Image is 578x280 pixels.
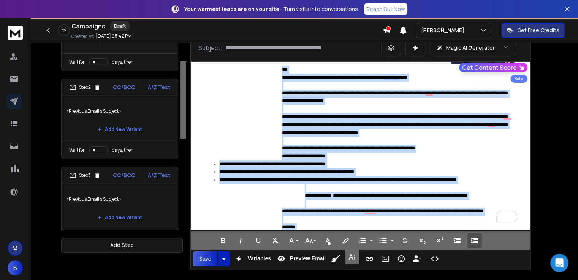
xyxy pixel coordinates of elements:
button: Get Free Credits [501,23,565,38]
p: 0 % [62,28,66,33]
img: logo [8,26,23,40]
button: Clear Formatting [268,233,283,248]
p: A/Z Test [148,83,170,91]
button: B [8,260,23,275]
h1: Campaigns [71,22,105,31]
button: Insert Link (Ctrl+K) [362,251,377,266]
span: Variables [246,255,272,262]
li: Step3CC/BCCA/Z Test<Previous Email's Subject>Add New VariantWait fordays, then [61,167,178,247]
p: – Turn visits into conversations [184,5,358,13]
div: Draft [110,21,130,31]
p: Reach Out Now [366,5,405,13]
button: Add New Variant [91,122,148,137]
div: Step 3 [69,172,101,179]
span: Preview Email [288,255,327,262]
div: Beta [510,75,527,83]
button: Magic AI Generator [430,40,515,55]
li: Step2CC/BCCA/Z Test<Previous Email's Subject>Add New VariantWait fordays, then [61,79,178,159]
button: Save [193,251,217,266]
button: Emoticons [394,251,409,266]
strong: Your warmest leads are on your site [184,5,279,13]
div: To enrich screen reader interactions, please activate Accessibility in Grammarly extension settings [191,62,530,230]
button: Get Content Score [459,63,527,72]
p: Wait for [69,147,85,153]
button: Italic (Ctrl+I) [233,233,248,248]
button: Add Step [61,238,183,253]
p: [DATE] 05:42 PM [96,33,132,39]
div: Step 2 [69,84,101,91]
p: Wait for [69,59,85,65]
p: Subject: [198,43,222,52]
p: CC/BCC [113,171,135,179]
p: <Previous Email's Subject> [66,189,173,210]
p: CC/BCC [113,83,135,91]
div: Open Intercom Messenger [550,254,568,272]
button: Add New Variant [91,210,148,225]
p: Get Free Credits [517,27,559,34]
p: days, then [112,147,134,153]
p: days, then [112,59,134,65]
p: A/Z Test [148,171,170,179]
a: Reach Out Now [364,3,407,15]
button: Variables [231,251,272,266]
p: Created At: [71,33,94,39]
button: Preview Email [274,251,327,266]
p: <Previous Email's Subject> [66,101,173,122]
p: [PERSON_NAME] [421,27,467,34]
button: Underline (Ctrl+U) [251,233,265,248]
p: Magic AI Generator [446,44,495,52]
button: Bold (Ctrl+B) [216,233,230,248]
